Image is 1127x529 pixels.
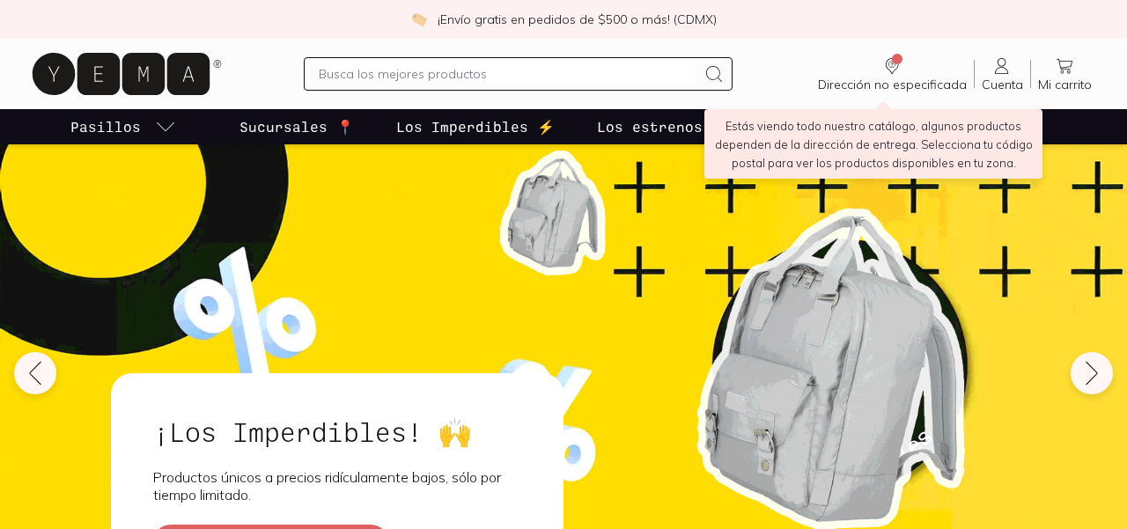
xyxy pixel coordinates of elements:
[411,11,427,27] img: check
[393,109,558,144] a: Los Imperdibles ⚡️
[818,77,967,92] span: Dirección no especificada
[153,468,521,503] p: Productos únicos a precios ridículamente bajos, sólo por tiempo limitado.
[715,119,1033,170] small: Estás viendo todo nuestro catálogo, algunos productos dependen de la dirección de entrega. Selecc...
[153,415,521,447] h2: ¡Los Imperdibles! 🙌
[1031,55,1099,92] a: Mi carrito
[597,116,729,137] p: Los estrenos ✨
[396,116,555,137] p: Los Imperdibles ⚡️
[236,109,357,144] a: Sucursales 📍
[982,77,1023,92] span: Cuenta
[811,55,974,92] a: Dirección no especificada
[239,116,354,137] p: Sucursales 📍
[593,109,733,144] a: Los estrenos ✨
[319,63,696,84] input: Busca los mejores productos
[438,11,717,28] p: ¡Envío gratis en pedidos de $500 o más! (CDMX)
[975,55,1030,92] a: Cuenta
[67,109,180,144] a: pasillo-todos-link
[70,116,141,137] p: Pasillos
[1038,77,1092,92] span: Mi carrito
